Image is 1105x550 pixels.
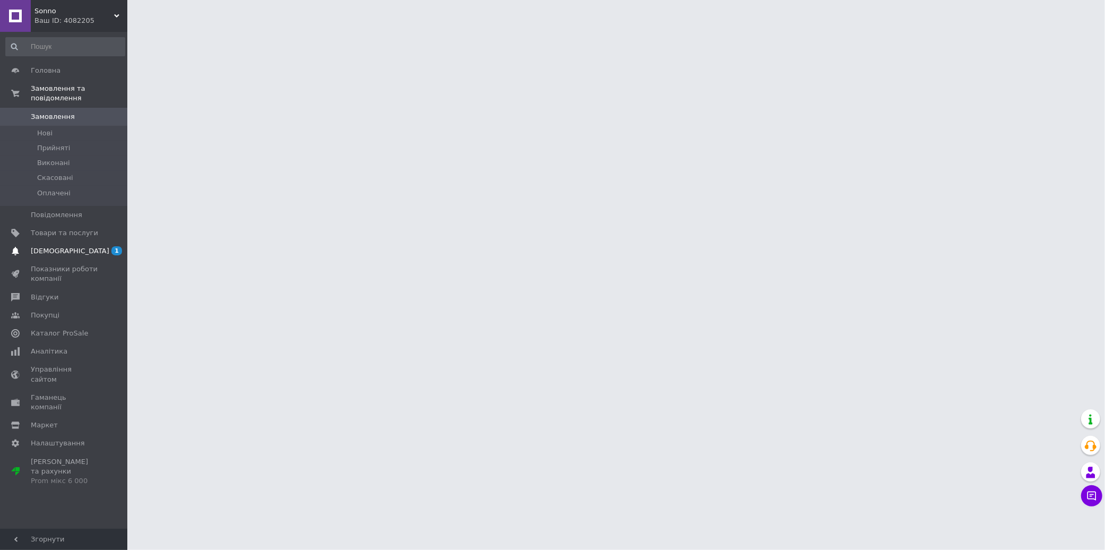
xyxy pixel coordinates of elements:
span: Скасовані [37,173,73,183]
span: Головна [31,66,60,75]
span: Налаштування [31,439,85,448]
input: Пошук [5,37,125,56]
span: Маркет [31,420,58,430]
span: Покупці [31,311,59,320]
span: Товари та послуги [31,228,98,238]
span: Sonno [34,6,114,16]
span: Показники роботи компанії [31,264,98,283]
button: Чат з покупцем [1081,485,1102,506]
span: Замовлення та повідомлення [31,84,127,103]
div: Prom мікс 6 000 [31,476,98,486]
span: Прийняті [37,143,70,153]
span: Аналітика [31,347,67,356]
span: Оплачені [37,188,71,198]
span: Каталог ProSale [31,329,88,338]
span: [DEMOGRAPHIC_DATA] [31,246,109,256]
span: Нові [37,128,53,138]
span: Виконані [37,158,70,168]
span: Повідомлення [31,210,82,220]
span: Відгуки [31,293,58,302]
span: Замовлення [31,112,75,122]
span: [PERSON_NAME] та рахунки [31,457,98,486]
div: Ваш ID: 4082205 [34,16,127,25]
span: Управління сайтом [31,365,98,384]
span: Гаманець компанії [31,393,98,412]
span: 1 [111,246,122,255]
